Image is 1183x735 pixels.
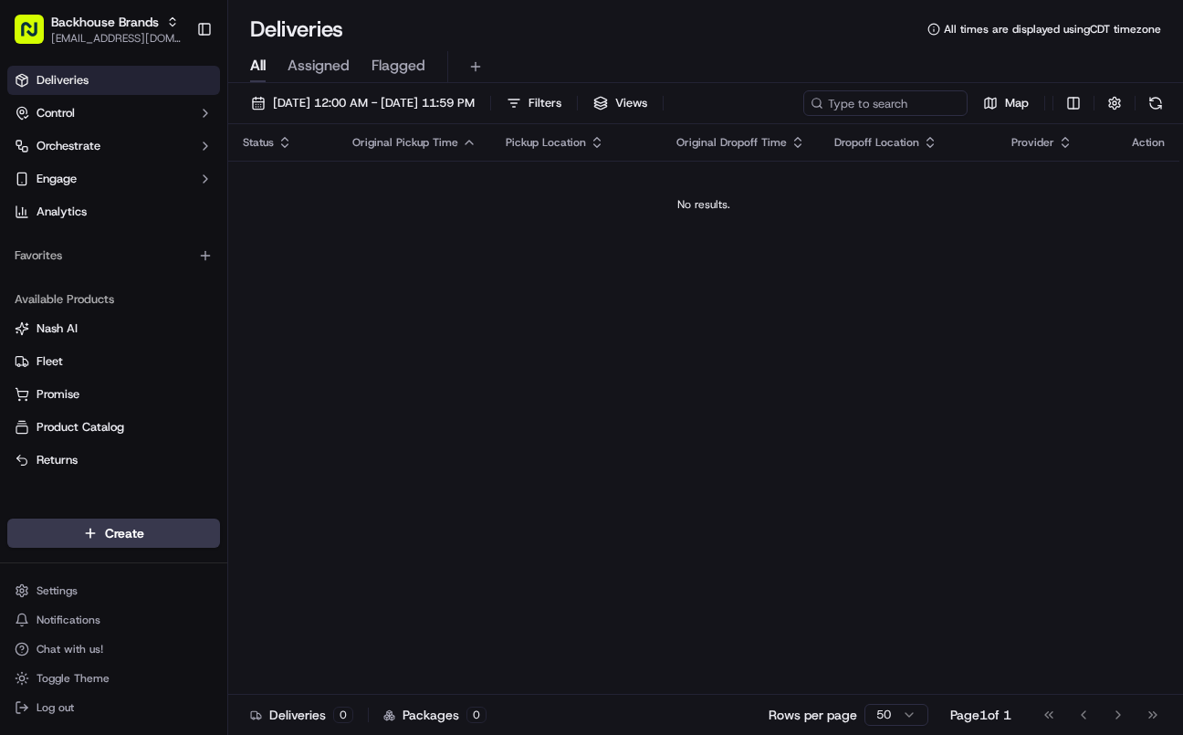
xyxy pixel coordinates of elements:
span: Analytics [37,204,87,220]
button: Map [975,90,1037,116]
button: Engage [7,164,220,194]
a: Returns [15,452,213,468]
a: Fleet [15,353,213,370]
div: Available Products [7,285,220,314]
a: Product Catalog [15,419,213,436]
span: Returns [37,452,78,468]
div: Deliveries [250,706,353,724]
button: Refresh [1143,90,1168,116]
a: Promise [15,386,213,403]
span: Deliveries [37,72,89,89]
span: Status [243,135,274,150]
span: Toggle Theme [37,671,110,686]
button: Promise [7,380,220,409]
button: Log out [7,695,220,720]
button: [DATE] 12:00 AM - [DATE] 11:59 PM [243,90,483,116]
div: Packages [383,706,487,724]
button: Toggle Theme [7,666,220,691]
span: Flagged [372,55,425,77]
span: Notifications [37,613,100,627]
span: All times are displayed using CDT timezone [944,22,1161,37]
button: Orchestrate [7,131,220,161]
button: Settings [7,578,220,604]
div: 0 [333,707,353,723]
span: Settings [37,583,78,598]
button: Backhouse Brands [51,13,159,31]
span: Assigned [288,55,350,77]
button: Create [7,519,220,548]
span: Map [1005,95,1029,111]
span: Chat with us! [37,642,103,656]
span: Fleet [37,353,63,370]
button: [EMAIL_ADDRESS][DOMAIN_NAME] [51,31,182,46]
a: Nash AI [15,320,213,337]
button: Fleet [7,347,220,376]
span: Filters [529,95,561,111]
span: Orchestrate [37,138,100,154]
span: Control [37,105,75,121]
a: Deliveries [7,66,220,95]
button: Notifications [7,607,220,633]
input: Type to search [803,90,968,116]
button: Nash AI [7,314,220,343]
span: [DATE] 12:00 AM - [DATE] 11:59 PM [273,95,475,111]
span: Dropoff Location [834,135,919,150]
div: 0 [466,707,487,723]
span: Log out [37,700,74,715]
span: Nash AI [37,320,78,337]
span: Original Dropoff Time [676,135,787,150]
div: No results. [236,197,1172,212]
span: Original Pickup Time [352,135,458,150]
span: Promise [37,386,79,403]
a: Analytics [7,197,220,226]
span: Views [615,95,647,111]
p: Rows per page [769,706,857,724]
h1: Deliveries [250,15,343,44]
button: Backhouse Brands[EMAIL_ADDRESS][DOMAIN_NAME] [7,7,189,51]
button: Product Catalog [7,413,220,442]
div: Action [1132,135,1165,150]
button: Filters [498,90,570,116]
span: All [250,55,266,77]
span: Product Catalog [37,419,124,436]
button: Control [7,99,220,128]
span: Provider [1011,135,1054,150]
span: Engage [37,171,77,187]
button: Chat with us! [7,636,220,662]
span: Pickup Location [506,135,586,150]
div: Favorites [7,241,220,270]
button: Returns [7,446,220,475]
div: Page 1 of 1 [950,706,1011,724]
button: Views [585,90,655,116]
span: Create [105,524,144,542]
